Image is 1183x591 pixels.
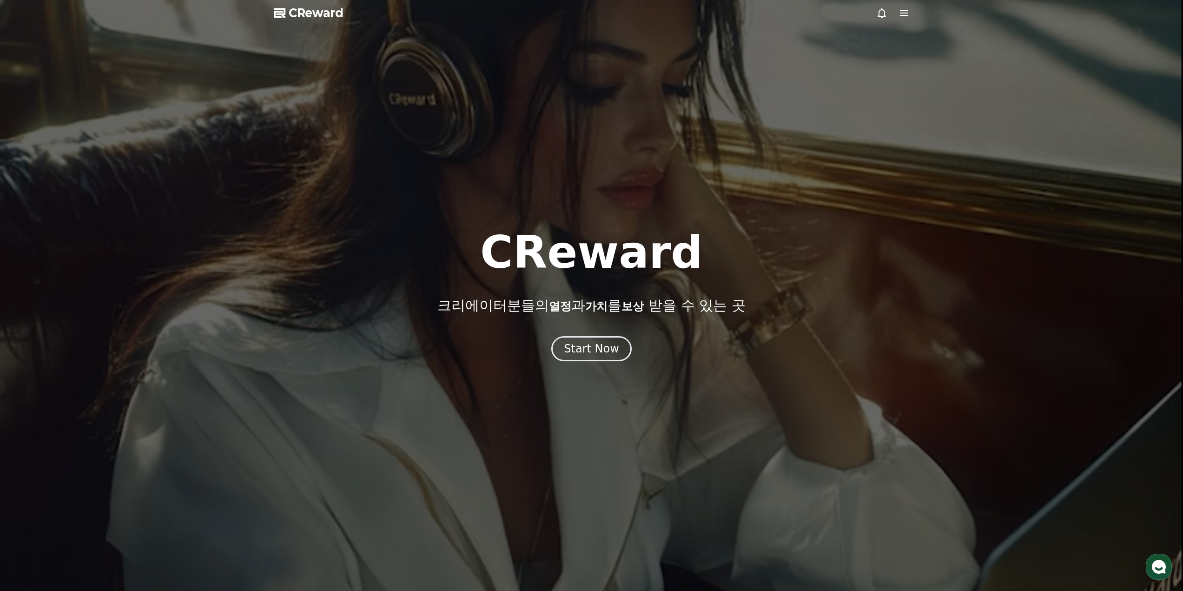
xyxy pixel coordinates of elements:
span: 열정 [549,300,571,313]
span: 보상 [621,300,644,313]
div: Start Now [564,341,619,356]
span: 가치 [585,300,608,313]
span: CReward [289,6,344,20]
a: CReward [274,6,344,20]
p: 크리에이터분들의 과 를 받을 수 있는 곳 [437,297,745,314]
button: Start Now [551,336,632,361]
a: Start Now [551,345,632,354]
h1: CReward [480,230,703,275]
